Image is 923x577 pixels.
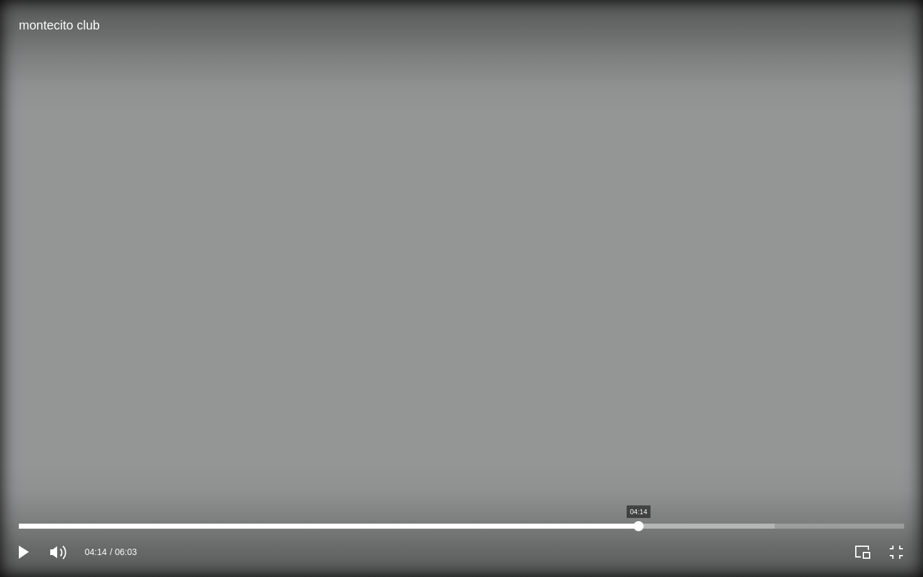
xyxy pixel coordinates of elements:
button: Mute [47,541,69,563]
button: Play Picture-in-Picture [852,541,874,563]
button: Exit full screen [885,541,907,563]
span: 04:14 [85,547,107,556]
span: 06:03 [110,547,137,556]
div: 04:14 [627,505,650,518]
div: montecito club [19,19,797,31]
button: Play [13,541,35,563]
